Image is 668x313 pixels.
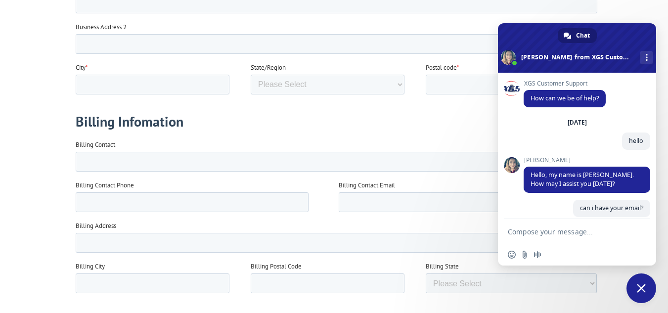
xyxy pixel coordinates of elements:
div: More channels [640,51,653,64]
span: hello [629,136,643,145]
span: Insert an emoji [508,251,516,259]
span: XGS Customer Support [524,80,606,87]
span: Chat [576,28,590,43]
span: [PERSON_NAME] [524,157,650,164]
span: DBA [263,119,275,127]
span: can i have your email? [580,204,643,212]
span: Audio message [534,251,541,259]
div: Chat [558,28,597,43]
span: Send a file [521,251,529,259]
span: Who do you report to within your company? [263,200,381,208]
span: How can we be of help? [531,94,599,102]
span: Primary Contact Last Name [263,159,335,168]
span: Primary Contact Email [263,240,322,249]
div: Close chat [626,273,656,303]
div: [DATE] [568,120,587,126]
textarea: Compose your message... [508,227,624,236]
span: Hello, my name is [PERSON_NAME]. How may I assist you [DATE]? [531,171,634,188]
